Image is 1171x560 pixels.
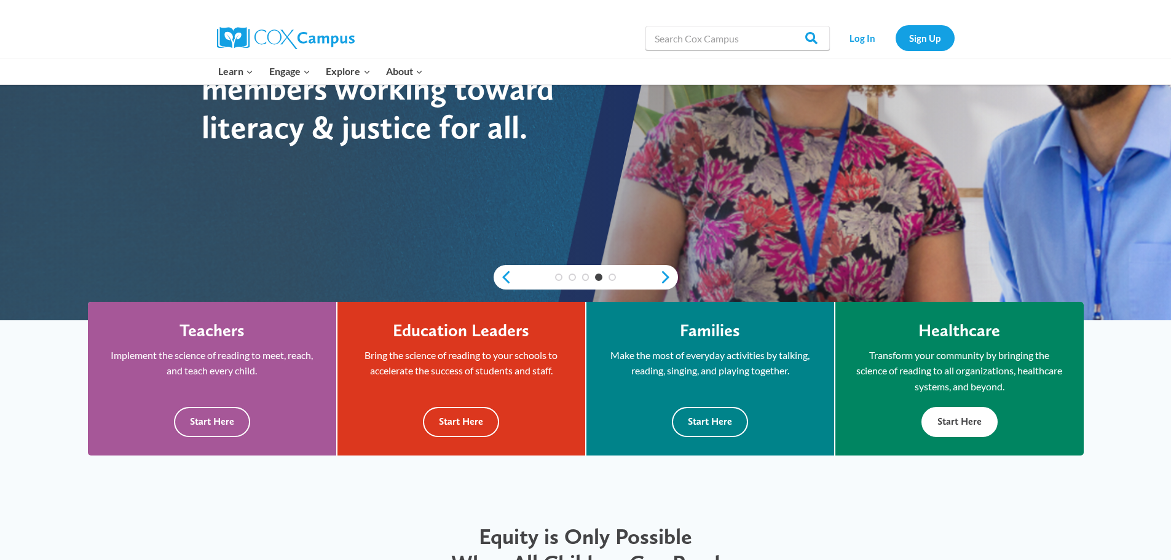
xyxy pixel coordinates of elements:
[854,347,1065,395] p: Transform your community by bringing the science of reading to all organizations, healthcare syst...
[261,58,318,84] button: Child menu of Engage
[423,407,499,437] button: Start Here
[211,58,262,84] button: Child menu of Learn
[88,302,336,455] a: Teachers Implement the science of reading to meet, reach, and teach every child. Start Here
[586,302,834,455] a: Families Make the most of everyday activities by talking, reading, singing, and playing together....
[378,58,431,84] button: Child menu of About
[356,347,567,379] p: Bring the science of reading to your schools to accelerate the success of students and staff.
[918,320,1000,341] h4: Healthcare
[174,407,250,437] button: Start Here
[217,27,355,49] img: Cox Campus
[179,320,245,341] h4: Teachers
[106,347,318,379] p: Implement the science of reading to meet, reach, and teach every child.
[645,26,830,50] input: Search Cox Campus
[605,347,816,379] p: Make the most of everyday activities by talking, reading, singing, and playing together.
[318,58,379,84] button: Child menu of Explore
[835,302,1084,455] a: Healthcare Transform your community by bringing the science of reading to all organizations, heal...
[680,320,740,341] h4: Families
[211,58,431,84] nav: Primary Navigation
[836,25,889,50] a: Log In
[202,31,586,146] div: Thank you to our 375,000+ members working toward literacy & justice for all.
[836,25,955,50] nav: Secondary Navigation
[672,407,748,437] button: Start Here
[921,407,998,437] button: Start Here
[393,320,529,341] h4: Education Leaders
[337,302,585,455] a: Education Leaders Bring the science of reading to your schools to accelerate the success of stude...
[896,25,955,50] a: Sign Up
